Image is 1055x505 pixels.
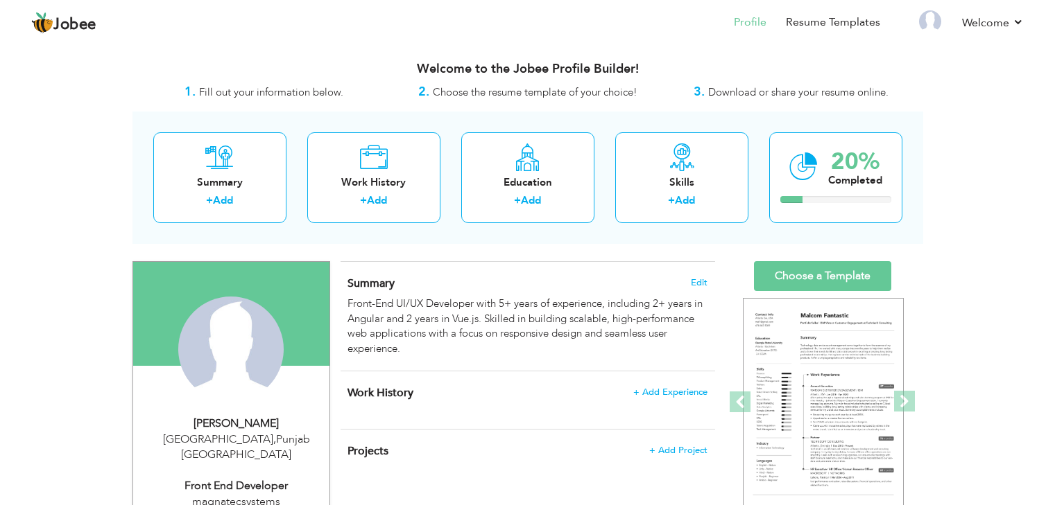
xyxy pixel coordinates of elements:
div: Skills [626,175,737,190]
a: Add [675,193,695,207]
span: Projects [348,443,388,459]
h3: Welcome to the Jobee Profile Builder! [132,62,923,76]
img: jobee.io [31,12,53,34]
span: + Add Project [649,445,707,455]
a: Resume Templates [786,15,880,30]
div: [GEOGRAPHIC_DATA] Punjab [GEOGRAPHIC_DATA] [144,432,329,463]
span: Edit [691,278,707,287]
span: Choose the resume template of your choice! [433,85,637,99]
span: Fill out your information below. [199,85,343,99]
span: + Add Experience [633,387,707,397]
strong: 3. [694,83,705,100]
span: , [273,432,276,447]
h4: This helps to highlight the project, tools and skills you have worked on. [348,444,707,458]
span: Jobee [53,17,96,33]
a: Profile [734,15,766,30]
a: Jobee [31,12,96,34]
div: Education [472,175,583,190]
img: Mazhar Siddque [178,296,284,402]
label: + [206,193,213,208]
a: Welcome [962,15,1024,31]
span: Download or share your resume online. [708,85,889,99]
div: Work History [318,175,429,190]
div: Front-End UI/UX Developer with 5+ years of experience, including 2+ years in Angular and 2 years ... [348,296,707,356]
label: + [360,193,367,208]
h4: Adding a summary is a quick and easy way to highlight your experience and interests. [348,276,707,290]
span: Summary [348,276,395,291]
span: Work History [348,385,413,400]
a: Add [213,193,233,207]
div: 20% [828,150,882,173]
strong: 1. [185,83,196,100]
strong: 2. [418,83,429,100]
a: Add [367,193,387,207]
label: + [514,193,521,208]
img: Profile Img [919,10,941,33]
a: Choose a Template [754,261,891,291]
div: Completed [828,173,882,188]
label: + [668,193,675,208]
a: Add [521,193,541,207]
h4: This helps to show the companies you have worked for. [348,386,707,400]
div: [PERSON_NAME] [144,416,329,432]
div: Summary [164,175,275,190]
div: Front end Developer [144,478,329,494]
